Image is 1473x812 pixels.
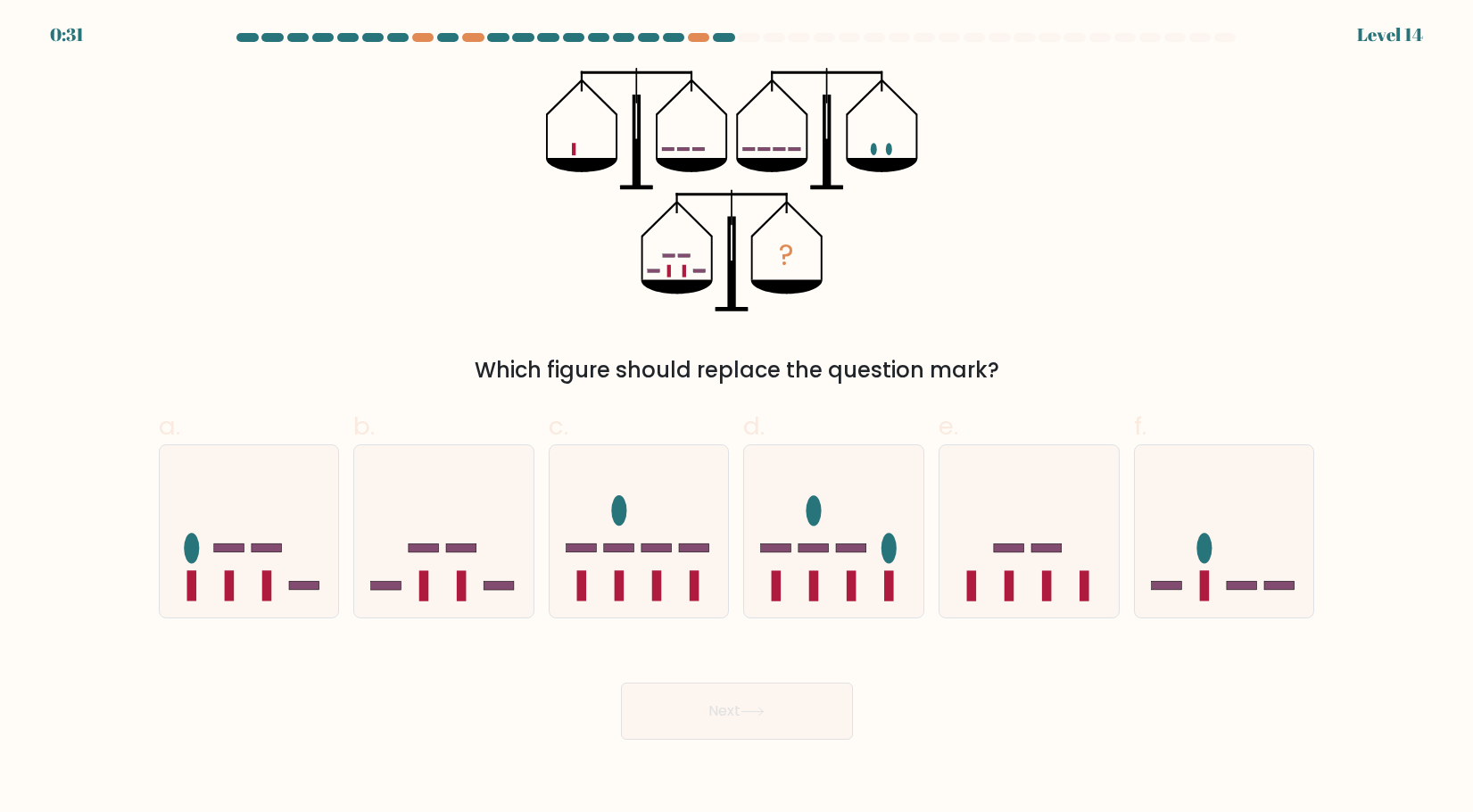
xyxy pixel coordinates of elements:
span: d. [743,409,765,443]
span: e. [939,409,958,443]
span: a. [159,409,180,443]
span: b. [353,409,375,443]
div: 0:31 [50,21,84,48]
span: c. [549,409,568,443]
div: Level 14 [1357,21,1423,48]
div: Which figure should replace the question mark? [170,354,1304,386]
span: f. [1134,409,1146,443]
button: Next [621,683,853,740]
tspan: ? [779,235,794,275]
